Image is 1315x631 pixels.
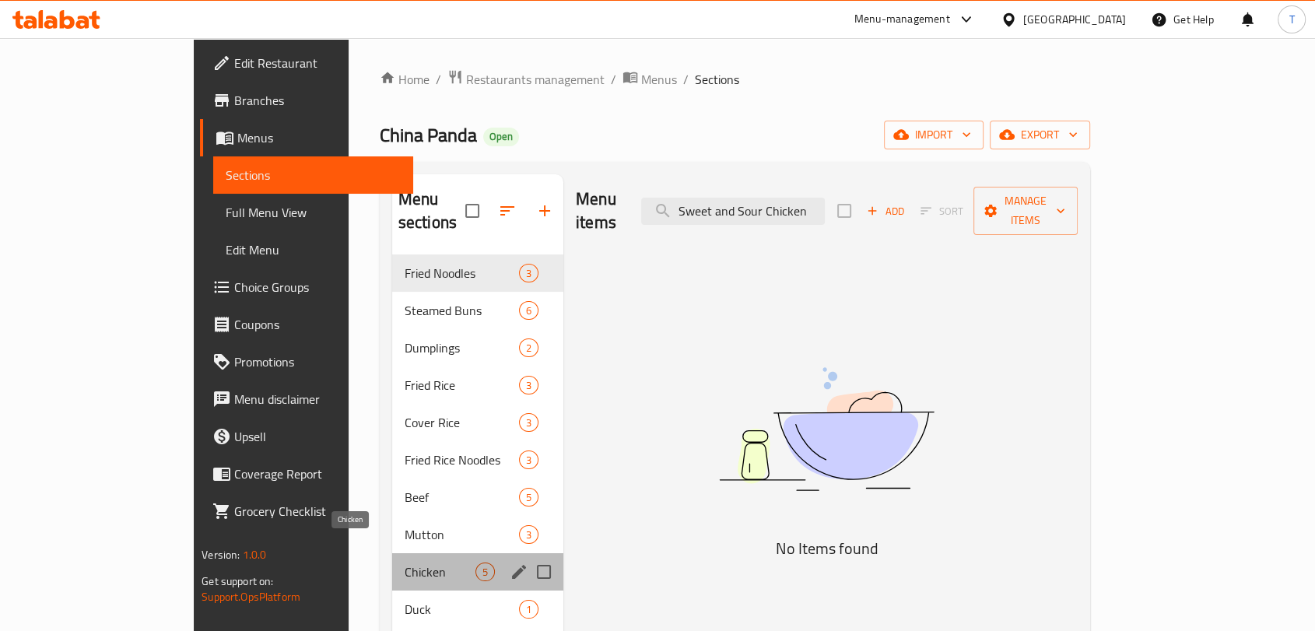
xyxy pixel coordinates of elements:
[200,493,413,530] a: Grocery Checklist
[632,536,1021,561] h5: No Items found
[234,91,401,110] span: Branches
[234,352,401,371] span: Promotions
[200,119,413,156] a: Menus
[392,516,563,553] div: Mutton3
[392,591,563,628] div: Duck1
[234,502,401,521] span: Grocery Checklist
[695,70,739,89] span: Sections
[520,415,538,430] span: 3
[520,453,538,468] span: 3
[392,553,563,591] div: Chicken5edit
[200,455,413,493] a: Coverage Report
[520,602,538,617] span: 1
[226,203,401,222] span: Full Menu View
[519,525,538,544] div: items
[405,488,519,507] span: Beef
[456,195,489,227] span: Select all sections
[200,343,413,380] a: Promotions
[202,571,273,591] span: Get support on:
[226,166,401,184] span: Sections
[910,199,973,223] span: Select section first
[405,301,519,320] span: Steamed Buns
[398,188,465,234] h2: Menu sections
[392,441,563,479] div: Fried Rice Noodles3
[622,69,677,89] a: Menus
[475,563,495,581] div: items
[405,376,519,394] span: Fried Rice
[861,199,910,223] span: Add item
[380,69,1090,89] nav: breadcrumb
[520,303,538,318] span: 6
[405,338,519,357] span: Dumplings
[234,278,401,296] span: Choice Groups
[234,427,401,446] span: Upsell
[520,490,538,505] span: 5
[200,418,413,455] a: Upsell
[237,128,401,147] span: Menus
[392,404,563,441] div: Cover Rice3
[405,413,519,432] span: Cover Rice
[200,44,413,82] a: Edit Restaurant
[202,587,300,607] a: Support.OpsPlatform
[1002,125,1078,145] span: export
[392,292,563,329] div: Steamed Buns6
[973,187,1078,235] button: Manage items
[884,121,984,149] button: import
[405,264,519,282] span: Fried Noodles
[990,121,1090,149] button: export
[526,192,563,230] button: Add section
[200,380,413,418] a: Menu disclaimer
[519,376,538,394] div: items
[854,10,950,29] div: Menu-management
[519,264,538,282] div: items
[476,565,494,580] span: 5
[986,191,1065,230] span: Manage items
[489,192,526,230] span: Sort sections
[483,128,519,146] div: Open
[520,528,538,542] span: 3
[1023,11,1126,28] div: [GEOGRAPHIC_DATA]
[234,315,401,334] span: Coupons
[243,545,267,565] span: 1.0.0
[519,600,538,619] div: items
[213,231,413,268] a: Edit Menu
[200,306,413,343] a: Coupons
[405,525,519,544] div: Mutton
[520,378,538,393] span: 3
[519,301,538,320] div: items
[519,450,538,469] div: items
[405,563,475,581] span: Chicken
[520,341,538,356] span: 2
[200,268,413,306] a: Choice Groups
[483,130,519,143] span: Open
[213,156,413,194] a: Sections
[392,329,563,366] div: Dumplings2
[576,188,622,234] h2: Menu items
[405,450,519,469] span: Fried Rice Noodles
[380,117,477,152] span: China Panda
[896,125,971,145] span: import
[611,70,616,89] li: /
[234,390,401,408] span: Menu disclaimer
[447,69,605,89] a: Restaurants management
[392,366,563,404] div: Fried Rice3
[466,70,605,89] span: Restaurants management
[1289,11,1294,28] span: T
[519,338,538,357] div: items
[436,70,441,89] li: /
[632,326,1021,532] img: dish.svg
[392,479,563,516] div: Beef5
[861,199,910,223] button: Add
[405,600,519,619] span: Duck
[226,240,401,259] span: Edit Menu
[641,198,825,225] input: search
[200,82,413,119] a: Branches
